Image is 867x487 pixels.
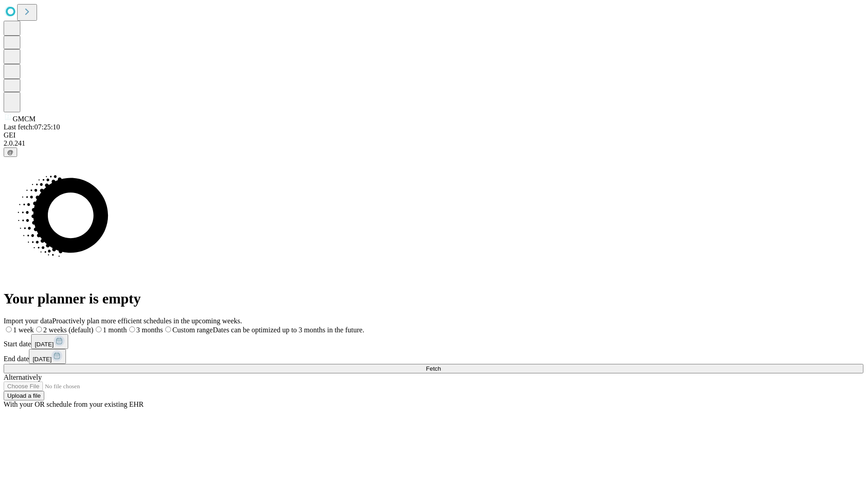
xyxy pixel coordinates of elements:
[4,391,44,400] button: Upload a file
[129,326,135,332] input: 3 months
[4,349,863,364] div: End date
[52,317,242,325] span: Proactively plan more efficient schedules in the upcoming weeks.
[43,326,93,334] span: 2 weeks (default)
[33,356,51,363] span: [DATE]
[4,400,144,408] span: With your OR schedule from your existing EHR
[4,290,863,307] h1: Your planner is empty
[7,149,14,156] span: @
[4,123,60,131] span: Last fetch: 07:25:10
[4,139,863,147] div: 2.0.241
[35,341,54,348] span: [DATE]
[172,326,213,334] span: Custom range
[96,326,102,332] input: 1 month
[4,317,52,325] span: Import your data
[4,147,17,157] button: @
[103,326,127,334] span: 1 month
[31,334,68,349] button: [DATE]
[4,334,863,349] div: Start date
[4,373,42,381] span: Alternatively
[165,326,171,332] input: Custom rangeDates can be optimized up to 3 months in the future.
[136,326,163,334] span: 3 months
[4,364,863,373] button: Fetch
[213,326,364,334] span: Dates can be optimized up to 3 months in the future.
[426,365,441,372] span: Fetch
[29,349,66,364] button: [DATE]
[13,326,34,334] span: 1 week
[4,131,863,139] div: GEI
[6,326,12,332] input: 1 week
[36,326,42,332] input: 2 weeks (default)
[13,115,36,123] span: GMCM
